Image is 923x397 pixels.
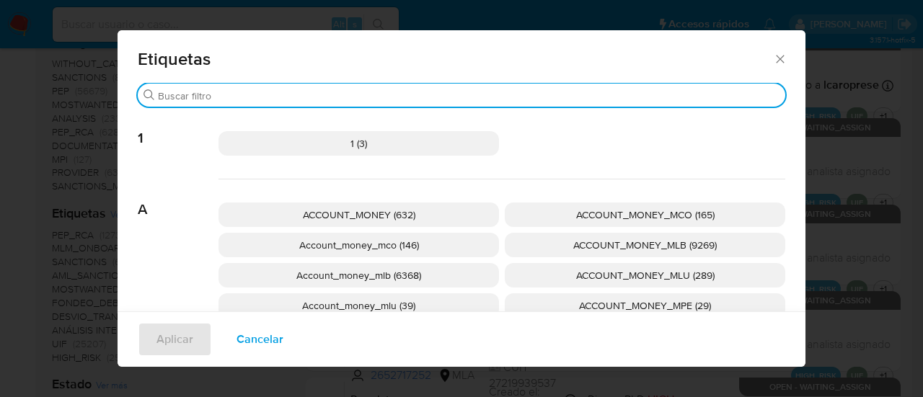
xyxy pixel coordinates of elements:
span: 1 (3) [350,136,367,151]
span: Etiquetas [138,50,773,68]
div: 1 (3) [218,131,499,156]
div: ACCOUNT_MONEY_MLB (9269) [505,233,785,257]
span: ACCOUNT_MONEY (632) [303,208,415,222]
button: Buscar [143,89,155,101]
div: ACCOUNT_MONEY_MPE (29) [505,293,785,318]
span: Account_money_mlu (39) [302,298,415,313]
div: ACCOUNT_MONEY (632) [218,202,499,227]
span: A [138,179,218,218]
button: Cancelar [218,322,302,357]
button: Cerrar [773,52,786,65]
span: Account_money_mco (146) [299,238,419,252]
div: Account_money_mlb (6368) [218,263,499,287]
div: ACCOUNT_MONEY_MCO (165) [505,202,785,227]
div: ACCOUNT_MONEY_MLU (289) [505,263,785,287]
div: Account_money_mlu (39) [218,293,499,318]
span: Cancelar [237,324,283,355]
span: ACCOUNT_MONEY_MLU (289) [576,268,715,282]
span: ACCOUNT_MONEY_MCO (165) [576,208,715,222]
span: 1 [138,108,218,147]
span: Account_money_mlb (6368) [296,268,421,282]
span: ACCOUNT_MONEY_MPE (29) [579,298,711,313]
div: Account_money_mco (146) [218,233,499,257]
span: ACCOUNT_MONEY_MLB (9269) [573,238,717,252]
input: Buscar filtro [158,89,780,102]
